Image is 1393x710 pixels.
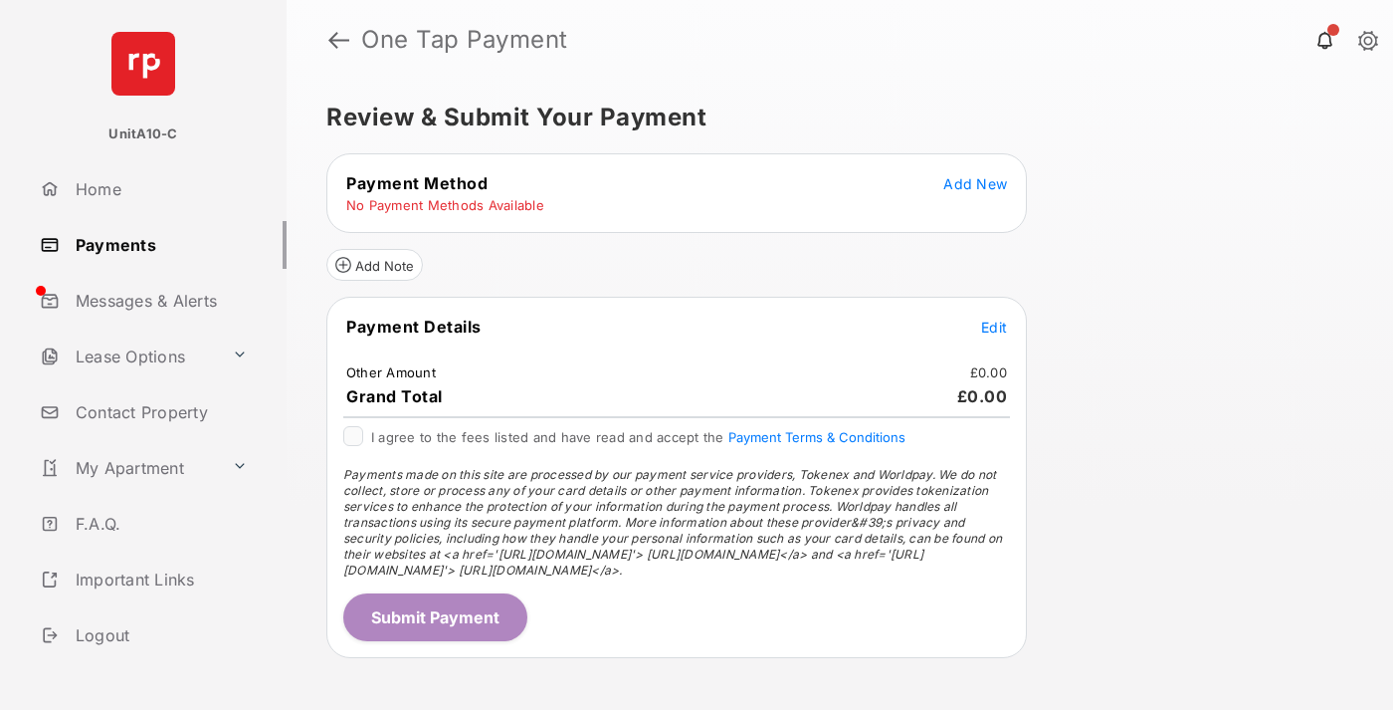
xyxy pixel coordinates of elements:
[969,363,1008,381] td: £0.00
[943,175,1007,192] span: Add New
[32,221,287,269] a: Payments
[32,277,287,325] a: Messages & Alerts
[346,386,443,406] span: Grand Total
[32,388,287,436] a: Contact Property
[361,28,568,52] strong: One Tap Payment
[32,165,287,213] a: Home
[371,429,905,445] span: I agree to the fees listed and have read and accept the
[981,319,1007,336] span: Edit
[32,611,287,659] a: Logout
[111,32,175,96] img: svg+xml;base64,PHN2ZyB4bWxucz0iaHR0cDovL3d3dy53My5vcmcvMjAwMC9zdmciIHdpZHRoPSI2NCIgaGVpZ2h0PSI2NC...
[108,124,177,144] p: UnitA10-C
[346,317,482,337] span: Payment Details
[728,429,905,445] button: I agree to the fees listed and have read and accept the
[343,593,527,641] button: Submit Payment
[32,500,287,548] a: F.A.Q.
[345,363,437,381] td: Other Amount
[32,444,224,492] a: My Apartment
[326,249,423,281] button: Add Note
[981,317,1007,337] button: Edit
[345,196,545,214] td: No Payment Methods Available
[343,467,1002,578] span: Payments made on this site are processed by our payment service providers, Tokenex and Worldpay. ...
[32,556,256,603] a: Important Links
[32,333,224,380] a: Lease Options
[346,173,488,193] span: Payment Method
[943,173,1007,193] button: Add New
[326,106,1337,129] h5: Review & Submit Your Payment
[957,386,1008,406] span: £0.00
